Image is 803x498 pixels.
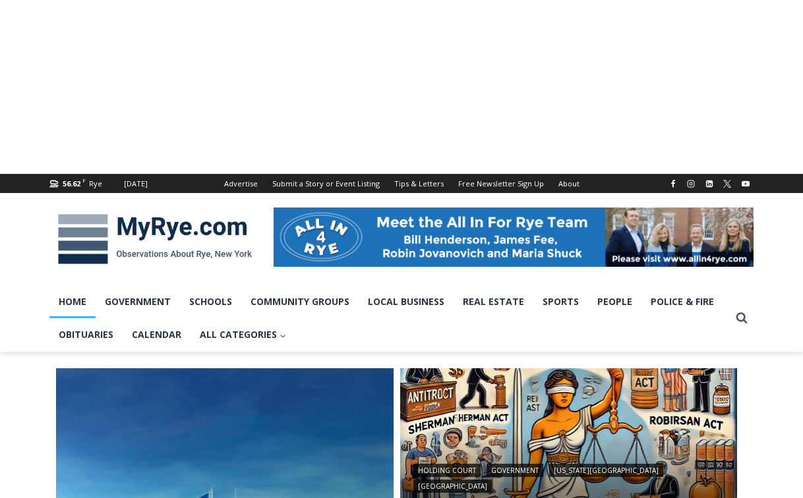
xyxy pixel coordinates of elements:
nav: Primary Navigation [49,285,730,352]
img: All in for Rye [274,207,754,267]
a: Government [96,285,180,318]
a: YouTube [738,176,754,192]
div: Rye [89,178,102,190]
div: | | | [413,461,725,493]
a: Sports [533,285,588,318]
a: Free Newsletter Sign Up [451,174,551,193]
span: All Categories [200,327,286,342]
a: All Categories [191,318,295,351]
a: Local Business [359,285,454,318]
a: X [719,176,735,192]
nav: Secondary Navigation [217,174,587,193]
a: Real Estate [454,285,533,318]
a: Linkedin [701,176,717,192]
a: [GEOGRAPHIC_DATA] [413,480,492,493]
a: Submit a Story or Event Listing [265,174,387,193]
a: Community Groups [241,285,359,318]
a: Home [49,285,96,318]
a: Advertise [217,174,265,193]
a: Government [487,464,543,477]
a: People [588,285,641,318]
a: Police & Fire [641,285,723,318]
a: Holding Court [413,464,481,477]
div: [DATE] [124,178,148,190]
a: Instagram [683,176,699,192]
a: About [551,174,587,193]
a: Facebook [665,176,681,192]
button: View Search Form [730,306,754,330]
a: [US_STATE][GEOGRAPHIC_DATA] [549,464,663,477]
span: 56.62 [63,179,80,188]
a: Schools [180,285,241,318]
a: Tips & Letters [387,174,451,193]
span: F [82,177,86,184]
a: Calendar [123,318,191,351]
a: Obituaries [49,318,123,351]
img: MyRye.com [49,205,260,273]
